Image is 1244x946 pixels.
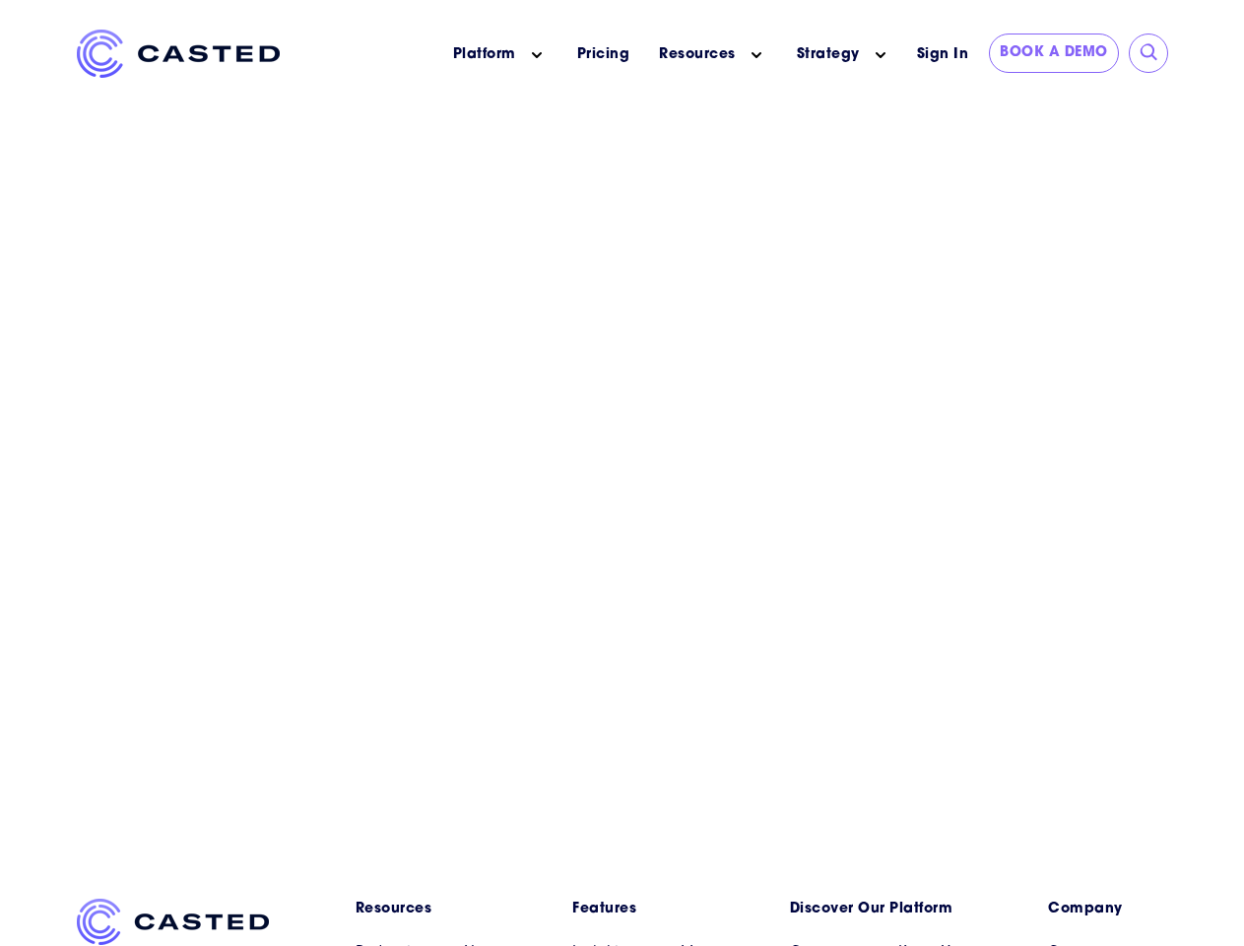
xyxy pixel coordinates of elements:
[1140,43,1159,63] input: Submit
[797,44,860,65] a: Strategy
[906,34,980,76] a: Sign In
[572,899,760,919] a: Features
[577,44,630,65] a: Pricing
[790,899,978,919] a: Discover Our Platform
[77,899,269,945] img: Casted_Logo_Horizontal_FullColor_PUR_BLUE
[453,44,516,65] a: Platform
[356,899,544,919] a: Resources
[77,30,280,78] img: Casted_Logo_Horizontal_FullColor_PUR_BLUE
[659,44,736,65] a: Resources
[1048,899,1168,919] a: Company
[989,34,1119,73] a: Book a Demo
[309,30,906,80] nav: Main menu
